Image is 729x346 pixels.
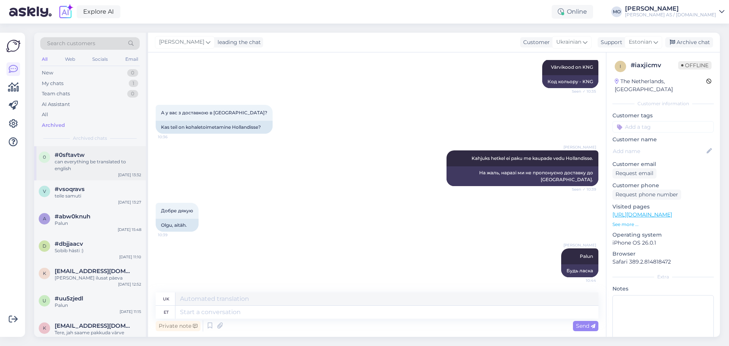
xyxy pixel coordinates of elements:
span: Seen ✓ 10:39 [568,186,596,192]
div: Private note [156,321,200,331]
div: Request email [612,168,656,179]
img: explore-ai [58,4,74,20]
span: [PERSON_NAME] [563,144,596,150]
div: 0 [127,90,138,98]
input: Add name [613,147,705,155]
div: Support [598,38,622,46]
p: Operating system [612,231,714,239]
div: [DATE] 12:52 [118,281,141,287]
div: The Netherlands, [GEOGRAPHIC_DATA] [615,77,706,93]
div: [DATE] 13:27 [118,199,141,205]
p: Visited pages [612,203,714,211]
div: Olgu, aitäh. [156,219,199,232]
span: 10:36 [158,134,186,140]
div: et [164,306,169,319]
div: Palun [55,302,141,309]
div: Socials [91,54,109,64]
input: Add a tag [612,121,714,133]
span: a [43,216,46,221]
span: Kahjuks hetkel ei paku me kaupade vedu Hollandisse. [472,155,593,161]
div: Extra [612,273,714,280]
div: Код кольору - KNG [542,75,598,88]
div: [PERSON_NAME] AS / [DOMAIN_NAME] [625,12,716,18]
div: Будь ласка [561,264,598,277]
img: Askly Logo [6,39,21,53]
div: [PERSON_NAME] [625,6,716,12]
span: [PERSON_NAME] [159,38,204,46]
div: Archive chat [665,37,713,47]
p: Browser [612,250,714,258]
span: v [43,188,46,194]
span: #uu5zjedl [55,295,83,302]
div: 1 [129,80,138,87]
div: Archived [42,122,65,129]
span: А у вас з доставкою в [GEOGRAPHIC_DATA]? [161,110,267,115]
div: AI Assistant [42,101,70,108]
div: uk [163,292,169,305]
span: i [620,63,621,69]
p: See more ... [612,221,714,228]
span: #vsoqravs [55,186,85,193]
span: kaupo@advertline.ee [55,268,134,275]
span: 10:44 [568,278,596,283]
p: Customer name [612,136,714,144]
span: #dbjjaacv [55,240,83,247]
div: New [42,69,53,77]
a: Explore AI [77,5,120,18]
span: #0sftavtw [55,152,85,158]
span: Добре дякую [161,208,193,213]
div: Customer [520,38,550,46]
p: Customer phone [612,182,714,190]
div: # iaxjicmv [631,61,678,70]
div: Tere, jah saame pakkuda värve aerosoolis. [55,329,141,343]
div: Palun [55,220,141,227]
div: Request phone number [612,190,681,200]
a: [URL][DOMAIN_NAME] [612,211,672,218]
span: kuku873@gmail.com [55,322,134,329]
div: 0 [127,69,138,77]
p: Notes [612,285,714,293]
div: teile samuti [55,193,141,199]
span: Send [576,322,595,329]
div: [DATE] 13:32 [118,172,141,178]
span: 10:39 [158,232,186,238]
div: Online [552,5,593,19]
span: Värvikood on KNG [551,64,593,70]
span: Ukrainian [556,38,581,46]
div: can everything be translated to english [55,158,141,172]
p: Safari 389.2.814818472 [612,258,714,266]
span: 0 [43,154,46,160]
p: iPhone OS 26.0.1 [612,239,714,247]
div: Web [63,54,77,64]
div: [DATE] 15:48 [118,227,141,232]
p: Customer tags [612,112,714,120]
span: Search customers [47,39,95,47]
div: My chats [42,80,63,87]
div: All [40,54,49,64]
div: [PERSON_NAME] ilusat päeva [55,275,141,281]
div: Customer information [612,100,714,107]
div: leading the chat [215,38,261,46]
span: Estonian [629,38,652,46]
span: Offline [678,61,712,70]
div: [DATE] 11:10 [119,254,141,260]
span: u [43,298,46,303]
span: Palun [580,253,593,259]
div: Sobib hästi :) [55,247,141,254]
div: На жаль, наразі ми не пропонуємо доставку до [GEOGRAPHIC_DATA]. [447,166,598,186]
span: k [43,270,46,276]
span: Archived chats [73,135,107,142]
span: k [43,325,46,331]
div: Team chats [42,90,70,98]
a: [PERSON_NAME][PERSON_NAME] AS / [DOMAIN_NAME] [625,6,724,18]
div: MO [611,6,622,17]
span: [PERSON_NAME] [563,242,596,248]
div: Email [124,54,140,64]
span: Seen ✓ 10:35 [568,88,596,94]
div: [DATE] 11:15 [120,309,141,314]
p: Customer email [612,160,714,168]
div: Kas teil on kohaletoimetamine Hollandisse? [156,121,273,134]
span: #abw0knuh [55,213,90,220]
span: d [43,243,46,249]
div: All [42,111,48,118]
